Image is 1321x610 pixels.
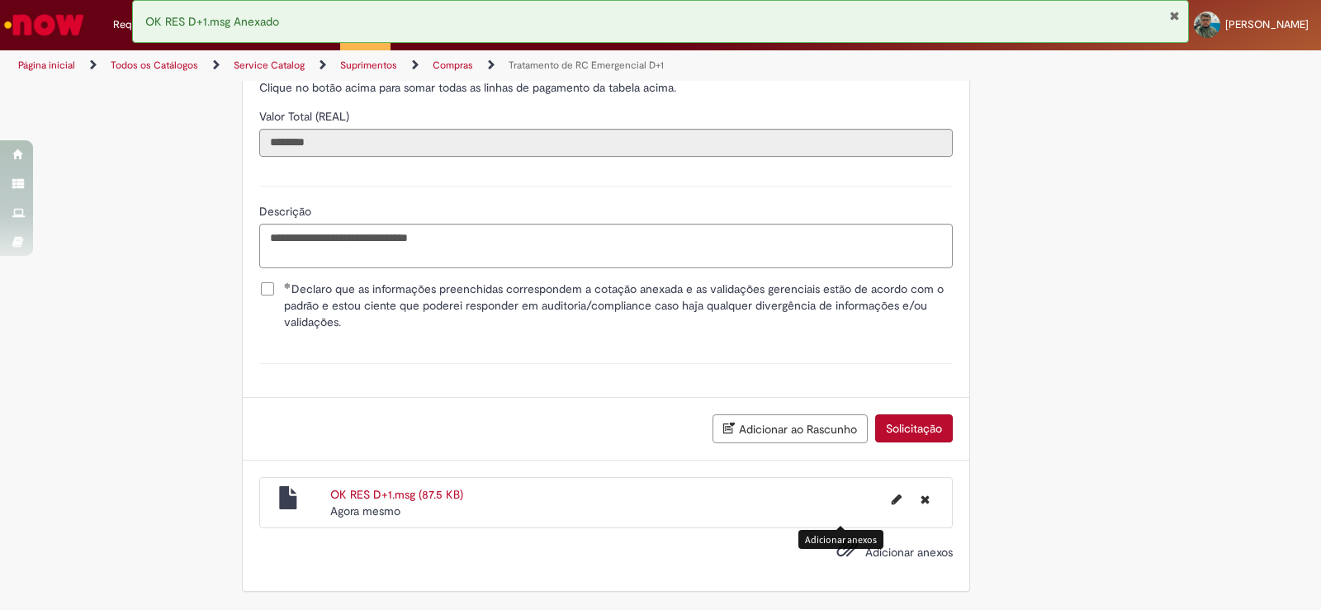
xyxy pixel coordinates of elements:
[259,224,953,268] textarea: Descrição
[330,504,400,518] span: Agora mesmo
[330,487,463,502] a: OK RES D+1.msg (87.5 KB)
[259,79,953,96] p: Clique no botão acima para somar todas as linhas de pagamento da tabela acima.
[509,59,664,72] a: Tratamento de RC Emergencial D+1
[340,59,397,72] a: Suprimentos
[259,109,353,124] span: Somente leitura - Valor Total (REAL)
[259,129,953,157] input: Valor Total (REAL)
[875,414,953,442] button: Solicitação
[18,59,75,72] a: Página inicial
[111,59,198,72] a: Todos os Catálogos
[798,530,883,549] div: Adicionar anexos
[1169,9,1180,22] button: Fechar Notificação
[433,59,473,72] a: Compras
[284,281,953,330] span: Declaro que as informações preenchidas correspondem a cotação anexada e as validações gerenciais ...
[259,204,315,219] span: Descrição
[145,14,279,29] span: OK RES D+1.msg Anexado
[12,50,869,81] ul: Trilhas de página
[911,486,940,513] button: Excluir OK RES D+1.msg
[2,8,87,41] img: ServiceNow
[284,282,291,289] span: Obrigatório Preenchido
[865,545,953,560] span: Adicionar anexos
[713,414,868,443] button: Adicionar ao Rascunho
[330,504,400,518] time: 30/09/2025 08:20:15
[1225,17,1309,31] span: [PERSON_NAME]
[113,17,171,33] span: Requisições
[234,59,305,72] a: Service Catalog
[882,486,911,513] button: Editar nome de arquivo OK RES D+1.msg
